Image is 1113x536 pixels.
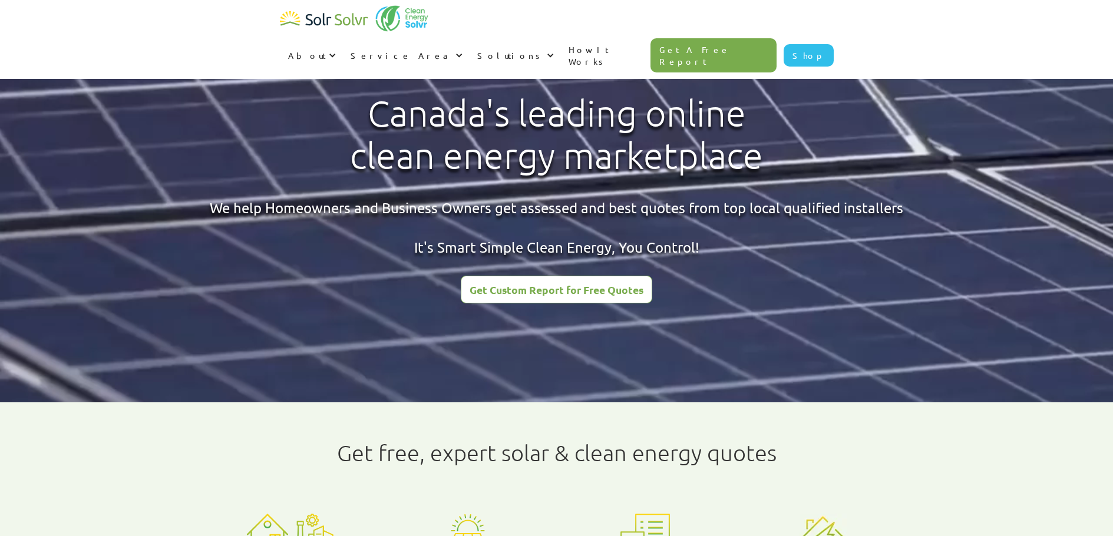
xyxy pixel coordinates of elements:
[288,49,326,61] div: About
[470,284,643,295] div: Get Custom Report for Free Quotes
[340,92,773,177] h1: Canada's leading online clean energy marketplace
[351,49,453,61] div: Service Area
[280,38,342,73] div: About
[461,276,652,303] a: Get Custom Report for Free Quotes
[342,38,469,73] div: Service Area
[469,38,560,73] div: Solutions
[560,32,651,79] a: How It Works
[477,49,544,61] div: Solutions
[650,38,777,72] a: Get A Free Report
[337,440,777,466] h1: Get free, expert solar & clean energy quotes
[210,198,903,257] div: We help Homeowners and Business Owners get assessed and best quotes from top local qualified inst...
[784,44,834,67] a: Shop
